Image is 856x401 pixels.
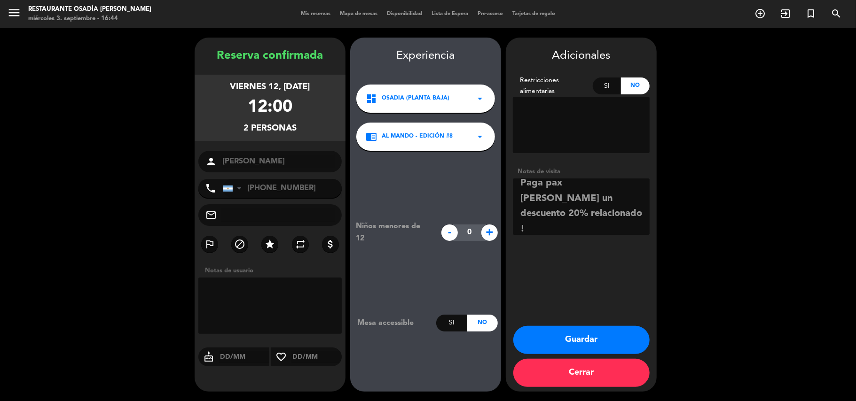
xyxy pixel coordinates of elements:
[382,11,427,16] span: Disponibilidad
[296,11,335,16] span: Mis reservas
[350,317,436,329] div: Mesa accessible
[508,11,560,16] span: Tarjetas de regalo
[200,266,346,276] div: Notas de usuario
[7,6,21,20] i: menu
[366,131,377,142] i: chrome_reader_mode
[513,47,650,65] div: Adicionales
[271,351,291,362] i: favorite_border
[593,77,621,94] div: Si
[436,315,467,332] div: Si
[205,156,217,167] i: person
[248,94,292,122] div: 12:00
[223,179,245,197] div: Argentina: +54
[234,239,245,250] i: block
[513,75,593,97] div: Restricciones alimentarias
[195,47,346,65] div: Reserva confirmada
[474,131,486,142] i: arrow_drop_down
[325,239,336,250] i: attach_money
[7,6,21,23] button: menu
[382,132,453,141] span: AL MANDO - EDICIÓN #8
[473,11,508,16] span: Pre-acceso
[28,14,151,23] div: miércoles 3. septiembre - 16:44
[205,209,217,221] i: mail_outline
[441,224,458,241] span: -
[291,351,342,363] input: DD/MM
[243,122,297,135] div: 2 personas
[513,359,650,387] button: Cerrar
[230,80,310,94] div: viernes 12, [DATE]
[349,220,437,245] div: Niños menores de 12
[621,77,650,94] div: No
[350,47,501,65] div: Experiencia
[474,93,486,104] i: arrow_drop_down
[28,5,151,14] div: Restaurante Osadía [PERSON_NAME]
[382,94,449,103] span: OSADIA (PLANTA BAJA)
[754,8,766,19] i: add_circle_outline
[831,8,842,19] i: search
[295,239,306,250] i: repeat
[219,351,269,363] input: DD/MM
[513,167,650,177] div: Notas de visita
[513,326,650,354] button: Guardar
[481,224,498,241] span: +
[205,183,216,194] i: phone
[204,239,215,250] i: outlined_flag
[198,351,219,362] i: cake
[805,8,817,19] i: turned_in_not
[264,239,275,250] i: star
[780,8,791,19] i: exit_to_app
[366,93,377,104] i: dashboard
[467,315,498,332] div: No
[427,11,473,16] span: Lista de Espera
[335,11,382,16] span: Mapa de mesas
